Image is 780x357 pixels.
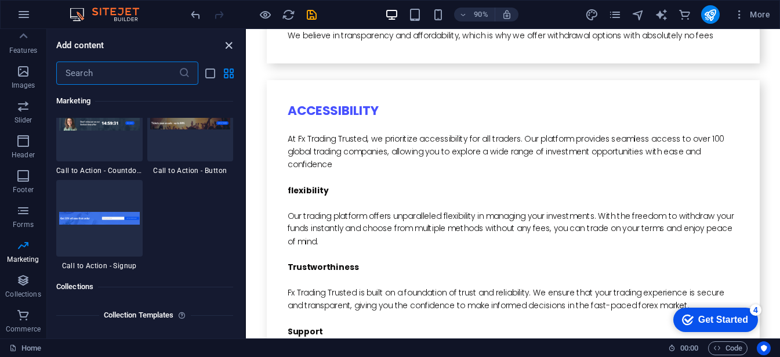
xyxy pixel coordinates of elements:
i: Reload page [282,8,295,21]
input: Search [56,62,179,85]
span: Call to Action - Countdown [56,166,143,175]
div: 4 [86,2,97,14]
span: Code [713,341,742,355]
div: Get Started 4 items remaining, 20% complete [9,6,94,30]
p: Features [9,46,37,55]
div: Call to Action - Button [147,85,234,175]
p: Marketing [7,255,39,264]
button: undo [188,8,202,21]
button: grid-view [222,66,235,80]
img: Bildschirmfotoam2019-06-19um12.08.42.png [59,116,140,131]
button: reload [281,8,295,21]
i: Pages (Ctrl+Alt+S) [608,8,622,21]
button: Usercentrics [757,341,771,355]
img: Editor Logo [67,8,154,21]
img: Bildschirmfotoam2019-06-19um12.08.31.png [59,212,140,225]
a: Click to cancel selection. Double-click to open Pages [9,341,41,355]
span: 00 00 [680,341,698,355]
p: Slider [14,116,32,125]
h6: Collections [56,280,233,294]
span: Call to Action - Button [147,166,234,175]
button: pages [608,8,622,21]
h6: 90% [471,8,490,21]
span: Call to Action - Signup [56,261,143,271]
h6: Session time [668,341,699,355]
h6: Collection Templates [99,308,179,322]
p: Images [12,81,35,90]
div: Call to Action - Signup [56,180,143,271]
span: More [734,9,770,20]
img: Bildschirmfotoam2019-06-19um12.08.35.png [150,117,231,130]
button: text_generator [655,8,669,21]
div: Get Started [34,13,84,23]
i: Navigator [632,8,645,21]
button: publish [701,5,720,24]
p: Commerce [6,324,41,334]
i: Each template - except the Collections listing - comes with a preconfigured design and collection... [178,308,190,322]
button: navigator [632,8,645,21]
h6: Add content [56,38,104,52]
button: design [585,8,599,21]
div: Call to Action - Countdown [56,85,143,175]
button: 90% [454,8,495,21]
button: save [304,8,318,21]
p: Header [12,150,35,160]
i: Design (Ctrl+Alt+Y) [585,8,598,21]
p: Collections [5,290,41,299]
i: Publish [703,8,717,21]
i: AI Writer [655,8,668,21]
button: Click here to leave preview mode and continue editing [258,8,272,21]
i: Undo: Insert preset assets (Ctrl+Z) [189,8,202,21]
button: More [729,5,775,24]
i: Save (Ctrl+S) [305,8,318,21]
button: close panel [222,38,235,52]
span: : [688,344,690,352]
i: Commerce [678,8,691,21]
p: Forms [13,220,34,229]
button: list-view [203,66,217,80]
h6: Marketing [56,94,233,108]
p: Footer [13,185,34,194]
button: Code [708,341,748,355]
button: commerce [678,8,692,21]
